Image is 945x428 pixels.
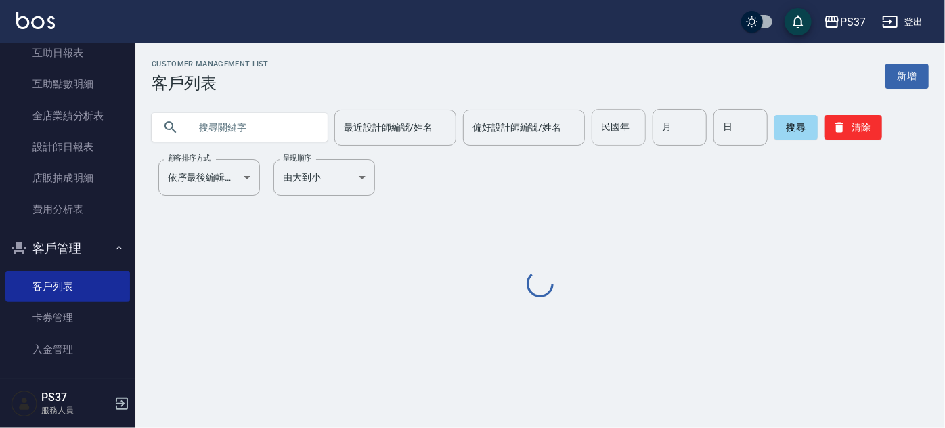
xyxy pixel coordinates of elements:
button: PS37 [818,8,871,36]
img: Logo [16,12,55,29]
button: save [785,8,812,35]
h5: PS37 [41,391,110,404]
label: 呈現順序 [283,153,311,163]
input: 搜尋關鍵字 [190,109,317,146]
a: 店販抽成明細 [5,163,130,194]
button: 搜尋 [774,115,818,140]
div: 由大到小 [273,159,375,196]
div: 依序最後編輯時間 [158,159,260,196]
img: Person [11,390,38,417]
a: 互助日報表 [5,37,130,68]
button: 登出 [877,9,929,35]
a: 設計師日報表 [5,131,130,163]
a: 費用分析表 [5,194,130,225]
a: 新增 [885,64,929,89]
a: 客戶列表 [5,271,130,302]
a: 全店業績分析表 [5,100,130,131]
button: 商品管理 [5,370,130,406]
button: 清除 [825,115,882,140]
h2: Customer Management List [152,60,269,68]
a: 互助點數明細 [5,68,130,100]
a: 入金管理 [5,334,130,365]
h3: 客戶列表 [152,74,269,93]
button: 客戶管理 [5,231,130,266]
p: 服務人員 [41,404,110,416]
label: 顧客排序方式 [168,153,211,163]
div: PS37 [840,14,866,30]
a: 卡券管理 [5,302,130,333]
